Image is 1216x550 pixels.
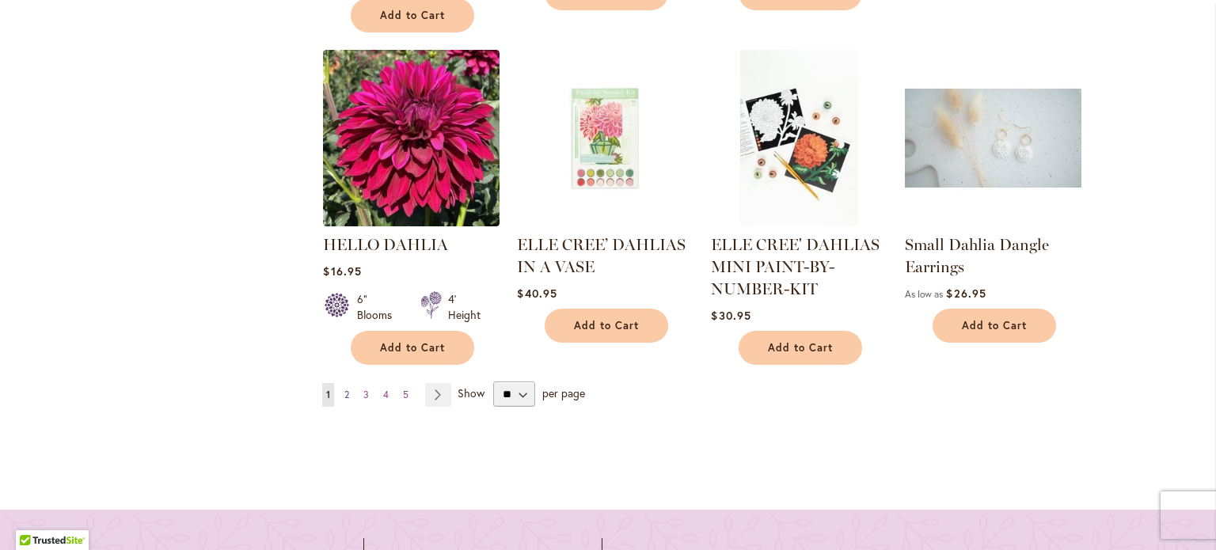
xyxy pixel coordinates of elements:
a: ELLE CREE' DAHLIAS MINI PAINT-BY-NUMBER-KIT [711,214,887,229]
span: Show [458,385,484,400]
span: per page [542,385,585,400]
span: As low as [905,288,943,300]
span: 2 [344,389,349,400]
img: ELLE CREE' DAHLIAS MINI PAINT-BY-NUMBER-KIT [711,50,887,226]
img: ELLE CREE’ DAHLIAS IN A VASE [517,50,693,226]
span: 3 [363,389,369,400]
a: 3 [359,383,373,407]
a: 2 [340,383,353,407]
button: Add to Cart [739,331,862,365]
div: 6" Blooms [357,291,401,323]
span: Add to Cart [962,319,1027,332]
span: $30.95 [711,308,750,323]
span: $40.95 [517,286,557,301]
a: Hello Dahlia [323,214,500,229]
img: Small Dahlia Dangle Earrings [905,50,1081,226]
span: Add to Cart [380,9,445,22]
a: ELLE CREE’ DAHLIAS IN A VASE [517,235,686,276]
button: Add to Cart [933,309,1056,343]
span: Add to Cart [380,341,445,355]
a: ELLE CREE' DAHLIAS MINI PAINT-BY-NUMBER-KIT [711,235,880,298]
span: $26.95 [946,286,986,301]
a: Small Dahlia Dangle Earrings [905,235,1049,276]
button: Add to Cart [545,309,668,343]
a: 5 [399,383,412,407]
span: 5 [403,389,408,400]
a: Small Dahlia Dangle Earrings [905,214,1081,229]
span: Add to Cart [768,341,833,355]
div: 4' Height [448,291,481,323]
a: ELLE CREE’ DAHLIAS IN A VASE [517,214,693,229]
span: 4 [383,389,389,400]
button: Add to Cart [351,331,474,365]
span: Add to Cart [574,319,639,332]
iframe: Launch Accessibility Center [12,494,56,538]
span: $16.95 [323,264,361,279]
span: 1 [326,389,330,400]
img: Hello Dahlia [323,50,500,226]
a: HELLO DAHLIA [323,235,448,254]
a: 4 [379,383,393,407]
